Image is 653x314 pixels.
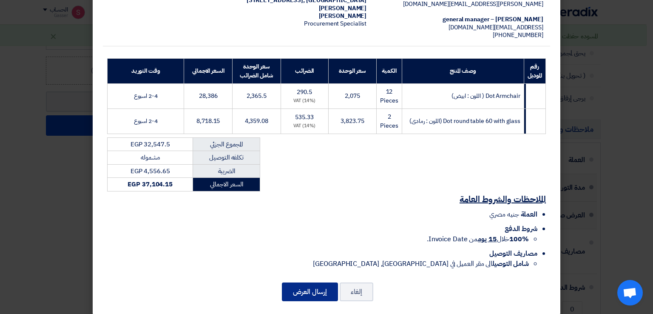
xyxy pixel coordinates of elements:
[328,58,377,83] th: سعر الوحدة
[193,164,260,178] td: الضريبة
[380,87,398,105] span: 12 Pieces
[134,117,158,126] span: 2-4 اسبوع
[297,88,312,97] span: 290.5
[380,112,398,130] span: 2 Pieces
[489,248,537,259] span: مصاريف التوصيل
[193,137,260,151] td: المجموع الجزئي
[451,91,520,100] span: Dot Armchair ( اللون : ابيض)
[460,193,546,206] u: الملاحظات والشروط العامة
[247,91,267,100] span: 2,365.5
[128,180,173,189] strong: EGP 37,104.15
[377,58,402,83] th: الكمية
[505,224,537,234] span: شروط الدفع
[409,117,520,126] span: Dot round table 60 with glass (اللون : رمادى)
[196,117,220,126] span: 8,718.15
[131,166,170,176] span: EGP 4,556.65
[193,178,260,191] td: السعر الاجمالي
[509,234,529,244] strong: 100%
[141,153,159,162] span: مشموله
[233,58,281,83] th: سعر الوحدة شامل الضرائب
[134,91,158,100] span: 2-4 اسبوع
[284,123,325,130] div: (14%) VAT
[281,58,328,83] th: الضرائب
[108,58,184,83] th: وقت التوريد
[492,259,529,269] strong: شامل التوصيل
[319,11,367,20] span: [PERSON_NAME]
[521,209,537,220] span: العملة
[617,280,643,305] a: Open chat
[284,97,325,105] div: (14%) VAT
[199,91,217,100] span: 28,386
[493,31,543,40] span: [PHONE_NUMBER]
[340,283,373,301] button: إلغاء
[107,259,529,269] li: الى مقر العميل في [GEOGRAPHIC_DATA], [GEOGRAPHIC_DATA]
[449,23,543,32] span: [EMAIL_ADDRESS][DOMAIN_NAME]
[489,209,519,220] span: جنيه مصري
[478,234,497,244] u: 15 يوم
[341,117,364,126] span: 3,823.75
[193,151,260,165] td: تكلفه التوصيل
[108,137,193,151] td: EGP 32,547.5
[304,19,366,28] span: Procurement Specialist
[380,16,543,23] div: [PERSON_NAME] – general manager
[402,58,524,83] th: وصف المنتج
[282,283,338,301] button: إرسال العرض
[245,117,268,126] span: 4,359.08
[427,234,529,244] span: خلال من Invoice Date.
[524,58,545,83] th: رقم الموديل
[295,113,313,122] span: 535.33
[184,58,233,83] th: السعر الاجمالي
[345,91,360,100] span: 2,075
